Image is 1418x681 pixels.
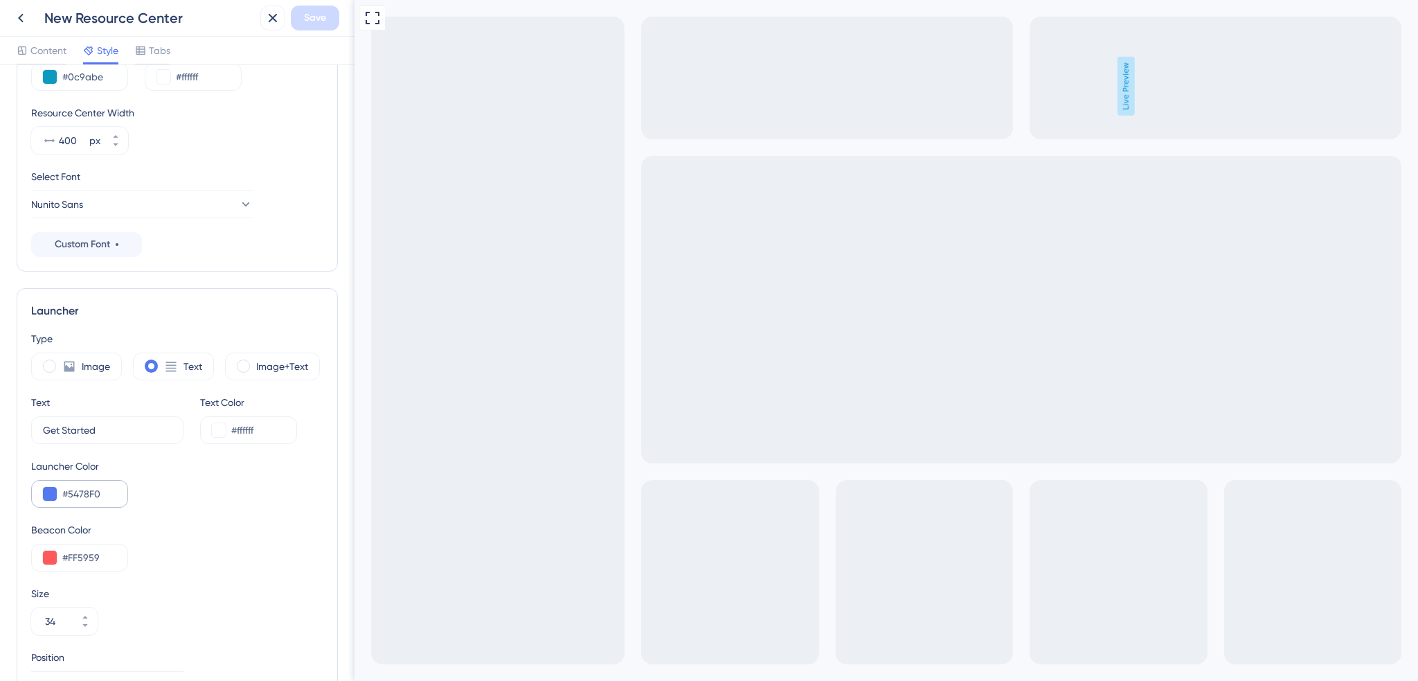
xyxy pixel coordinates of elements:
span: Save [304,10,326,26]
button: px [103,141,128,154]
div: Text [31,394,50,411]
button: px [103,127,128,141]
button: Custom Font [31,232,142,257]
div: Text Color [200,394,297,411]
span: Content [30,42,66,59]
label: Image [82,358,110,375]
div: px [89,132,100,149]
div: New Resource Center [44,8,255,28]
label: Image+Text [256,358,308,375]
span: Nunito Sans [31,196,83,213]
div: Launcher Color [31,458,128,475]
label: Text [183,358,202,375]
button: Nunito Sans [31,191,253,218]
div: Position [31,649,183,666]
div: Launcher [31,303,323,319]
span: Live Preview [763,57,780,116]
span: Custom Font [55,236,110,253]
input: Get Started [43,423,172,438]
input: px [59,132,87,149]
div: Resource Center Width [31,105,323,121]
div: Select Font [31,168,323,185]
div: Size [31,585,323,602]
div: Beacon Color [31,522,323,538]
span: Style [97,42,118,59]
span: Get Started [8,3,69,20]
span: Tabs [149,42,170,59]
div: 3 [78,7,82,18]
div: Type [31,330,323,347]
button: Save [291,6,339,30]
